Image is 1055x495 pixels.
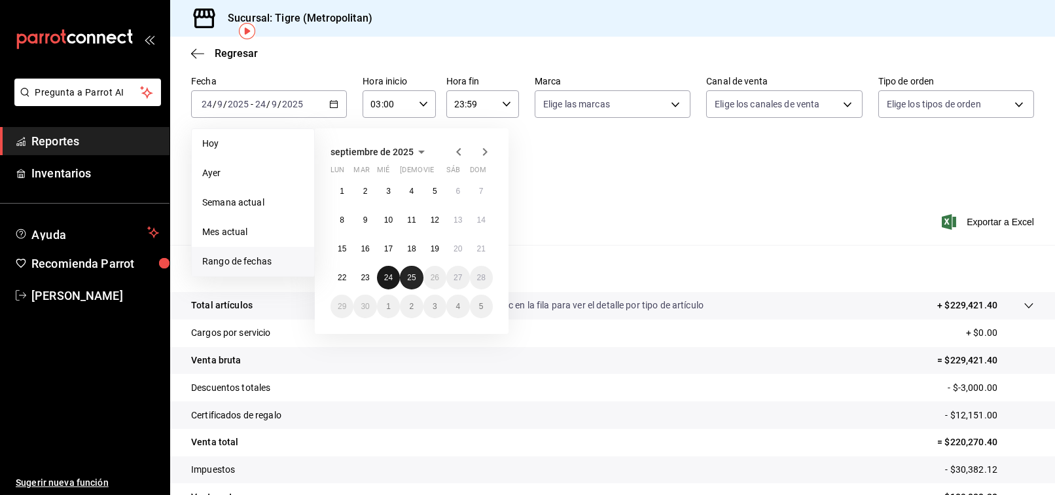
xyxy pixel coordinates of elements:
button: 2 de septiembre de 2025 [353,179,376,203]
button: 19 de septiembre de 2025 [423,237,446,261]
abbr: 11 de septiembre de 2025 [407,215,416,225]
button: 17 de septiembre de 2025 [377,237,400,261]
span: Semana actual [202,196,304,210]
span: Pregunta a Parrot AI [35,86,141,100]
abbr: sábado [446,166,460,179]
abbr: 17 de septiembre de 2025 [384,244,393,253]
button: 5 de octubre de 2025 [470,295,493,318]
p: Impuestos [191,463,235,477]
abbr: 23 de septiembre de 2025 [361,273,369,282]
button: 10 de septiembre de 2025 [377,208,400,232]
span: Inventarios [31,164,159,182]
abbr: 29 de septiembre de 2025 [338,302,346,311]
abbr: 1 de septiembre de 2025 [340,187,344,196]
abbr: 5 de octubre de 2025 [479,302,484,311]
button: 3 de septiembre de 2025 [377,179,400,203]
button: 26 de septiembre de 2025 [423,266,446,289]
a: Pregunta a Parrot AI [9,95,161,109]
button: 25 de septiembre de 2025 [400,266,423,289]
label: Hora fin [446,77,519,86]
input: -- [271,99,277,109]
abbr: 26 de septiembre de 2025 [431,273,439,282]
span: / [223,99,227,109]
p: Venta total [191,435,238,449]
label: Canal de venta [706,77,862,86]
p: Resumen [191,261,1034,276]
button: 28 de septiembre de 2025 [470,266,493,289]
span: Ayuda [31,225,142,240]
abbr: jueves [400,166,477,179]
button: 5 de septiembre de 2025 [423,179,446,203]
button: Tooltip marker [239,23,255,39]
span: Recomienda Parrot [31,255,159,272]
button: 1 de septiembre de 2025 [331,179,353,203]
abbr: 28 de septiembre de 2025 [477,273,486,282]
p: Venta bruta [191,354,241,367]
abbr: 7 de septiembre de 2025 [479,187,484,196]
span: Elige los canales de venta [715,98,819,111]
button: 23 de septiembre de 2025 [353,266,376,289]
button: 6 de septiembre de 2025 [446,179,469,203]
button: Regresar [191,47,258,60]
label: Marca [535,77,690,86]
abbr: 20 de septiembre de 2025 [454,244,462,253]
abbr: miércoles [377,166,389,179]
button: 15 de septiembre de 2025 [331,237,353,261]
span: Hoy [202,137,304,151]
abbr: 4 de octubre de 2025 [456,302,460,311]
abbr: 22 de septiembre de 2025 [338,273,346,282]
button: 14 de septiembre de 2025 [470,208,493,232]
span: Regresar [215,47,258,60]
abbr: 5 de septiembre de 2025 [433,187,437,196]
button: Pregunta a Parrot AI [14,79,161,106]
span: / [213,99,217,109]
abbr: martes [353,166,369,179]
span: septiembre de 2025 [331,147,414,157]
abbr: 14 de septiembre de 2025 [477,215,486,225]
abbr: 30 de septiembre de 2025 [361,302,369,311]
abbr: 12 de septiembre de 2025 [431,215,439,225]
p: + $0.00 [966,326,1034,340]
p: - $30,382.12 [945,463,1034,477]
abbr: 3 de septiembre de 2025 [386,187,391,196]
button: septiembre de 2025 [331,144,429,160]
button: 29 de septiembre de 2025 [331,295,353,318]
span: Rango de fechas [202,255,304,268]
p: Cargos por servicio [191,326,271,340]
button: 21 de septiembre de 2025 [470,237,493,261]
abbr: 2 de septiembre de 2025 [363,187,368,196]
p: Da clic en la fila para ver el detalle por tipo de artículo [486,299,704,312]
button: 24 de septiembre de 2025 [377,266,400,289]
button: 16 de septiembre de 2025 [353,237,376,261]
abbr: domingo [470,166,486,179]
span: Ayer [202,166,304,180]
button: 13 de septiembre de 2025 [446,208,469,232]
p: - $-3,000.00 [948,381,1034,395]
p: Certificados de regalo [191,409,281,422]
button: 12 de septiembre de 2025 [423,208,446,232]
button: 18 de septiembre de 2025 [400,237,423,261]
span: Sugerir nueva función [16,476,159,490]
abbr: 24 de septiembre de 2025 [384,273,393,282]
abbr: 19 de septiembre de 2025 [431,244,439,253]
abbr: 1 de octubre de 2025 [386,302,391,311]
button: Exportar a Excel [944,214,1034,230]
span: - [251,99,253,109]
p: = $220,270.40 [937,435,1034,449]
button: 3 de octubre de 2025 [423,295,446,318]
button: open_drawer_menu [144,34,154,45]
h3: Sucursal: Tigre (Metropolitan) [217,10,372,26]
button: 9 de septiembre de 2025 [353,208,376,232]
p: Descuentos totales [191,381,270,395]
p: = $229,421.40 [937,354,1034,367]
abbr: 16 de septiembre de 2025 [361,244,369,253]
span: Elige las marcas [543,98,610,111]
abbr: 15 de septiembre de 2025 [338,244,346,253]
p: + $229,421.40 [937,299,997,312]
button: 8 de septiembre de 2025 [331,208,353,232]
abbr: 3 de octubre de 2025 [433,302,437,311]
input: -- [217,99,223,109]
abbr: 25 de septiembre de 2025 [407,273,416,282]
input: -- [255,99,266,109]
